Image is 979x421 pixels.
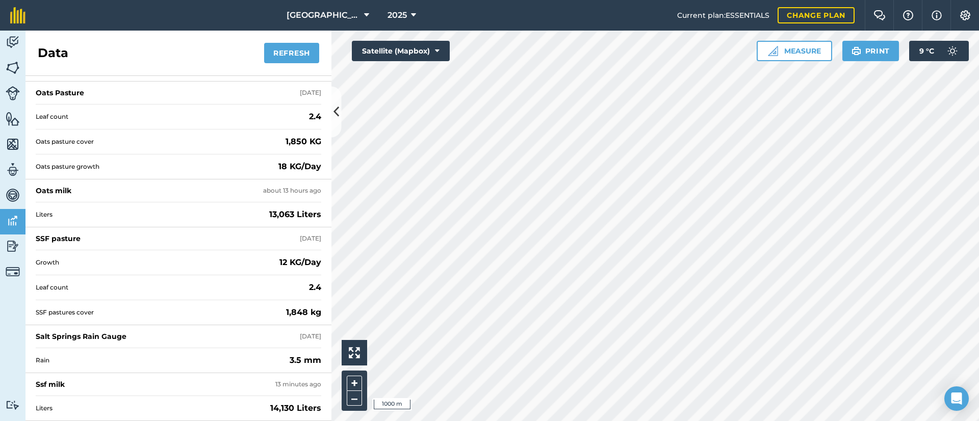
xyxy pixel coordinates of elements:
button: – [347,391,362,406]
strong: 2.4 [309,111,321,123]
img: Two speech bubbles overlapping with the left bubble in the forefront [873,10,886,20]
div: [DATE] [300,234,321,243]
a: Change plan [778,7,855,23]
img: svg+xml;base64,PD94bWwgdmVyc2lvbj0iMS4wIiBlbmNvZGluZz0idXRmLTgiPz4KPCEtLSBHZW5lcmF0b3I6IEFkb2JlIE... [942,41,963,61]
img: svg+xml;base64,PHN2ZyB4bWxucz0iaHR0cDovL3d3dy53My5vcmcvMjAwMC9zdmciIHdpZHRoPSIxNyIgaGVpZ2h0PSIxNy... [932,9,942,21]
strong: 2.4 [309,281,321,294]
a: Oats Pasture[DATE]Leaf count2.4 Oats pasture cover1,850 KGOats pasture growth18 KG/Day [25,82,331,179]
h2: Data [38,45,68,61]
span: 9 ° C [919,41,934,61]
strong: 3.5 mm [290,354,321,366]
img: Four arrows, one pointing top left, one top right, one bottom right and the last bottom left [349,347,360,358]
button: Refresh [264,43,319,63]
img: svg+xml;base64,PD94bWwgdmVyc2lvbj0iMS4wIiBlbmNvZGluZz0idXRmLTgiPz4KPCEtLSBHZW5lcmF0b3I6IEFkb2JlIE... [6,265,20,279]
a: Salt Springs Rain Gauge[DATE]Rain3.5 mm [25,325,331,373]
img: svg+xml;base64,PD94bWwgdmVyc2lvbj0iMS4wIiBlbmNvZGluZz0idXRmLTgiPz4KPCEtLSBHZW5lcmF0b3I6IEFkb2JlIE... [6,400,20,410]
strong: 13,063 Liters [269,208,321,221]
img: svg+xml;base64,PHN2ZyB4bWxucz0iaHR0cDovL3d3dy53My5vcmcvMjAwMC9zdmciIHdpZHRoPSI1NiIgaGVpZ2h0PSI2MC... [6,60,20,75]
span: Current plan : ESSENTIALS [677,10,769,21]
span: Growth [36,258,275,267]
div: [DATE] [300,332,321,340]
button: Print [842,41,899,61]
span: Leaf count [36,283,305,292]
img: Ruler icon [768,46,778,56]
strong: 12 KG/Day [279,256,321,269]
button: 9 °C [909,41,969,61]
span: Oats pasture cover [36,138,281,146]
img: svg+xml;base64,PHN2ZyB4bWxucz0iaHR0cDovL3d3dy53My5vcmcvMjAwMC9zdmciIHdpZHRoPSIxOSIgaGVpZ2h0PSIyNC... [852,45,861,57]
span: [GEOGRAPHIC_DATA] Farming [287,9,360,21]
span: Rain [36,356,286,364]
div: SSF pasture [36,233,81,244]
img: A cog icon [959,10,971,20]
img: fieldmargin Logo [10,7,25,23]
img: A question mark icon [902,10,914,20]
strong: 18 KG/Day [278,161,321,173]
a: Ssf milk13 minutes agoLiters14,130 Liters [25,373,331,421]
div: Open Intercom Messenger [944,386,969,411]
span: SSF pastures cover [36,308,282,317]
button: Satellite (Mapbox) [352,41,450,61]
div: [DATE] [300,89,321,97]
strong: 1,848 kg [286,306,321,319]
img: svg+xml;base64,PD94bWwgdmVyc2lvbj0iMS4wIiBlbmNvZGluZz0idXRmLTgiPz4KPCEtLSBHZW5lcmF0b3I6IEFkb2JlIE... [6,162,20,177]
a: SSF pasture[DATE]Growth12 KG/DayLeaf count2.4 SSF pastures cover1,848 kg [25,227,331,325]
img: svg+xml;base64,PD94bWwgdmVyc2lvbj0iMS4wIiBlbmNvZGluZz0idXRmLTgiPz4KPCEtLSBHZW5lcmF0b3I6IEFkb2JlIE... [6,188,20,203]
div: Salt Springs Rain Gauge [36,331,126,341]
div: Ssf milk [36,379,65,389]
img: svg+xml;base64,PHN2ZyB4bWxucz0iaHR0cDovL3d3dy53My5vcmcvMjAwMC9zdmciIHdpZHRoPSI1NiIgaGVpZ2h0PSI2MC... [6,137,20,152]
span: 2025 [388,9,407,21]
strong: 1,850 KG [286,136,321,148]
img: svg+xml;base64,PD94bWwgdmVyc2lvbj0iMS4wIiBlbmNvZGluZz0idXRmLTgiPz4KPCEtLSBHZW5lcmF0b3I6IEFkb2JlIE... [6,213,20,228]
span: Oats pasture growth [36,163,274,171]
button: Measure [757,41,832,61]
span: Liters [36,210,265,219]
div: about 13 hours ago [263,187,321,195]
img: svg+xml;base64,PHN2ZyB4bWxucz0iaHR0cDovL3d3dy53My5vcmcvMjAwMC9zdmciIHdpZHRoPSI1NiIgaGVpZ2h0PSI2MC... [6,111,20,126]
div: 13 minutes ago [275,380,321,388]
a: Oats milkabout 13 hours agoLiters13,063 Liters [25,179,331,227]
strong: 14,130 Liters [270,402,321,414]
div: Oats Pasture [36,88,84,98]
button: + [347,376,362,391]
span: Liters [36,404,266,412]
div: Oats milk [36,186,71,196]
img: svg+xml;base64,PD94bWwgdmVyc2lvbj0iMS4wIiBlbmNvZGluZz0idXRmLTgiPz4KPCEtLSBHZW5lcmF0b3I6IEFkb2JlIE... [6,86,20,100]
img: svg+xml;base64,PD94bWwgdmVyc2lvbj0iMS4wIiBlbmNvZGluZz0idXRmLTgiPz4KPCEtLSBHZW5lcmF0b3I6IEFkb2JlIE... [6,35,20,50]
span: Leaf count [36,113,305,121]
img: svg+xml;base64,PD94bWwgdmVyc2lvbj0iMS4wIiBlbmNvZGluZz0idXRmLTgiPz4KPCEtLSBHZW5lcmF0b3I6IEFkb2JlIE... [6,239,20,254]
